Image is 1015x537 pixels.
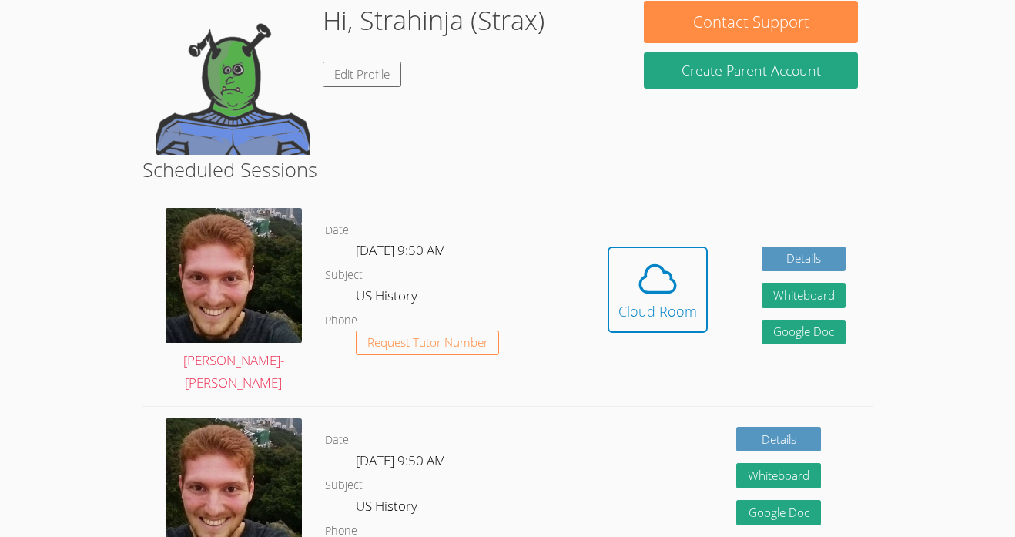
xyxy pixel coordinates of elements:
a: Details [762,247,846,272]
dd: US History [356,285,420,311]
img: avatar.png [166,208,302,343]
h2: Scheduled Sessions [142,155,873,184]
h1: Hi, Strahinja (Strax) [323,1,544,40]
dt: Date [325,431,349,450]
dt: Date [325,221,349,240]
button: Cloud Room [608,247,708,333]
span: [DATE] 9:50 AM [356,451,446,469]
dt: Subject [325,266,363,285]
span: Request Tutor Number [367,337,488,348]
div: Cloud Room [618,300,697,322]
dt: Phone [325,311,357,331]
dt: Subject [325,476,363,495]
a: Google Doc [762,320,846,345]
a: Google Doc [736,500,821,525]
dd: US History [356,495,420,522]
span: [DATE] 9:50 AM [356,241,446,259]
img: default.png [156,1,310,155]
a: Edit Profile [323,62,401,87]
button: Request Tutor Number [356,331,500,356]
a: [PERSON_NAME]-[PERSON_NAME] [166,208,302,394]
button: Contact Support [644,1,858,43]
button: Whiteboard [762,283,846,308]
a: Details [736,427,821,452]
button: Create Parent Account [644,52,858,89]
button: Whiteboard [736,463,821,488]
